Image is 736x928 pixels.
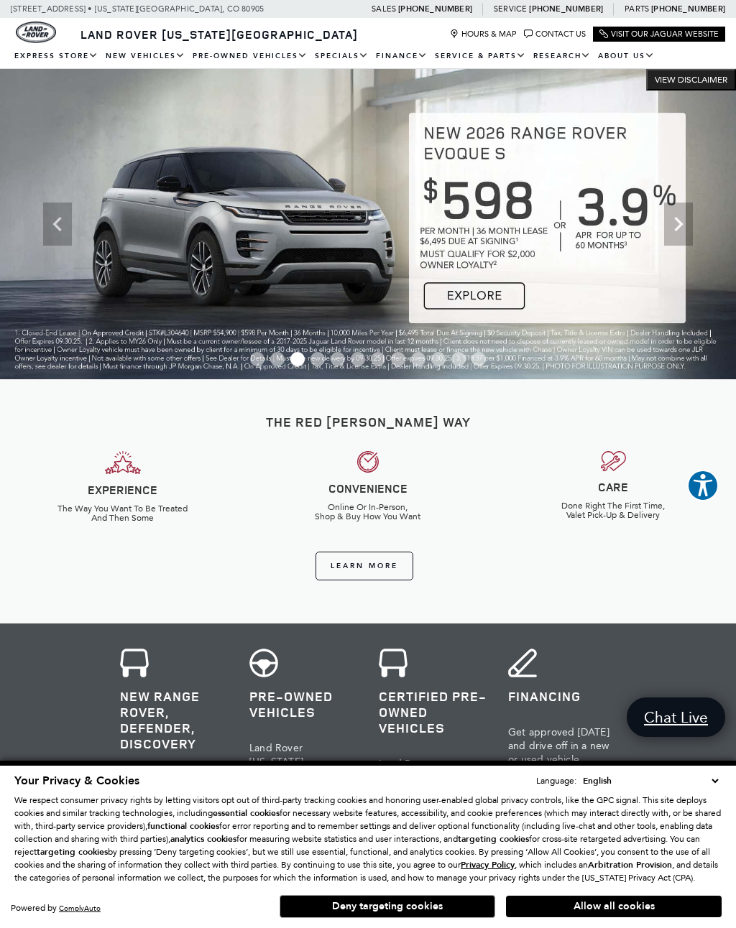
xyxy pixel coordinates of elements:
[599,29,719,39] a: Visit Our Jaguar Website
[506,896,722,917] button: Allow all cookies
[11,44,102,69] a: EXPRESS STORE
[16,22,56,43] a: land-rover
[530,44,594,69] a: Research
[646,69,736,91] button: VIEW DISCLAIMER
[536,776,576,785] div: Language:
[431,352,446,366] span: Go to slide 10
[579,774,722,788] select: Language Select
[249,742,356,809] span: Land Rover [US_STATE][GEOGRAPHIC_DATA] has a great selection of pre-owned vehicles.
[37,846,108,858] strong: targeting cookies
[664,203,693,246] div: Next
[502,501,725,520] h6: Done Right The First Time, Valet Pick-Up & Delivery
[351,352,365,366] span: Go to slide 6
[371,352,385,366] span: Go to slide 7
[431,44,530,69] a: Service & Parts
[451,352,466,366] span: Go to slide 11
[189,44,311,69] a: Pre-Owned Vehicles
[687,470,719,501] button: Explore your accessibility options
[379,688,487,736] h3: Certified Pre-Owned Vehicles
[328,481,408,496] strong: CONVENIENCE
[249,688,357,720] h3: Pre-Owned Vehicles
[120,688,228,751] h3: New Range Rover, Defender, Discovery
[372,44,431,69] a: Finance
[11,44,725,69] nav: Main Navigation
[147,820,219,832] strong: functional cookies
[11,504,234,523] h6: The Way You Want To Be Treated And Then Some
[391,352,405,366] span: Go to slide 8
[88,482,157,498] strong: EXPERIENCE
[651,4,725,14] a: [PHONE_NUMBER]
[687,470,719,504] aside: Accessibility Help Desk
[11,415,725,430] h2: The Red [PERSON_NAME] Way
[508,688,616,704] h3: Financing
[497,638,627,852] a: Financing Get approved [DATE] and drive off in a new or used vehicle.
[450,29,517,39] a: Hours & Map
[379,758,484,838] span: Land Rover [US_STATE][GEOGRAPHIC_DATA] has a great selection of certified pre-owned vehicles.
[170,833,236,845] strong: analytics cookies
[239,638,368,852] a: Pre-Owned Vehicles Land Rover [US_STATE][GEOGRAPHIC_DATA] has a great selection of pre-owned vehi...
[529,4,603,14] a: [PHONE_NUMBER]
[594,44,658,69] a: About Us
[311,44,372,69] a: Specials
[290,352,305,366] span: Go to slide 3
[270,352,285,366] span: Go to slide 2
[280,895,495,918] button: Deny targeting cookies
[43,203,72,246] div: Previous
[655,74,727,85] span: VIEW DISCLAIMER
[109,638,239,852] a: New Range Rover, Defender, Discovery Experience the joy of owning a brand new Range Rover, Defend...
[411,352,425,366] span: Go to slide 9
[213,807,280,819] strong: essential cookies
[524,29,586,39] a: Contact Us
[316,552,413,580] a: Learn More
[72,27,367,42] a: Land Rover [US_STATE][GEOGRAPHIC_DATA]
[310,352,325,366] span: Go to slide 4
[16,22,56,43] img: Land Rover
[256,503,479,521] h6: Online Or In-Person, Shop & Buy How You Want
[14,773,139,789] span: Your Privacy & Cookies
[471,352,486,366] span: Go to slide 12
[120,649,149,677] img: cta-icon-newvehicles
[508,649,537,677] img: cta-icon-financing
[11,904,101,913] div: Powered by
[14,794,722,884] p: We respect consumer privacy rights by letting visitors opt out of third-party tracking cookies an...
[598,479,628,495] strong: CARE
[80,27,358,42] span: Land Rover [US_STATE][GEOGRAPHIC_DATA]
[331,352,345,366] span: Go to slide 5
[102,44,189,69] a: New Vehicles
[398,4,472,14] a: [PHONE_NUMBER]
[637,707,715,727] span: Chat Live
[458,833,529,845] strong: targeting cookies
[461,859,515,871] u: Privacy Policy
[368,638,497,852] a: Certified Pre-Owned Vehicles Land Rover [US_STATE][GEOGRAPHIC_DATA] has a great selection of cert...
[249,649,278,677] img: cta-icon-usedvehicles
[11,4,264,14] a: [STREET_ADDRESS] • [US_STATE][GEOGRAPHIC_DATA], CO 80905
[508,726,609,766] span: Get approved [DATE] and drive off in a new or used vehicle.
[250,352,264,366] span: Go to slide 1
[627,697,725,737] a: Chat Live
[588,859,672,871] strong: Arbitration Provision
[59,904,101,913] a: ComplyAuto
